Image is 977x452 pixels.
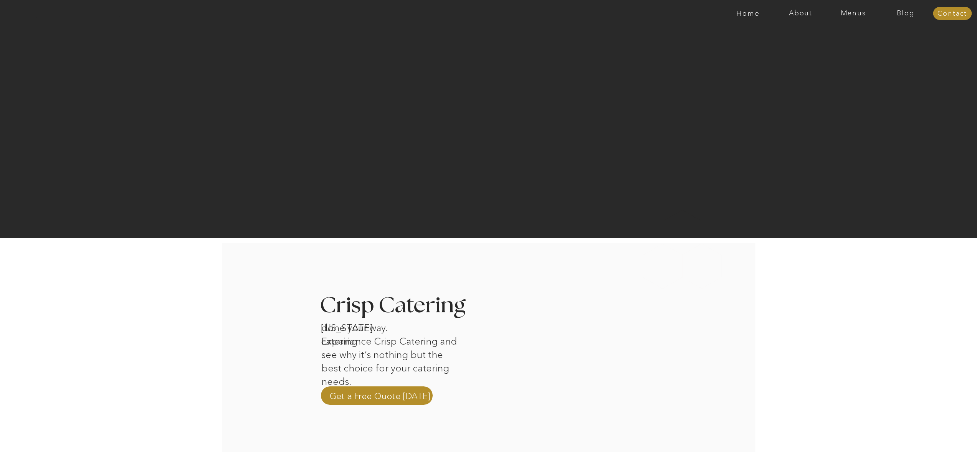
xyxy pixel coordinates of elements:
h1: [US_STATE] catering [321,321,401,331]
a: Home [722,10,774,17]
p: done your way. Experience Crisp Catering and see why it’s nothing but the best choice for your ca... [321,321,461,370]
a: Contact [933,10,972,18]
a: Menus [827,10,879,17]
h3: Crisp Catering [320,295,485,317]
a: Blog [879,10,932,17]
a: Get a Free Quote [DATE] [329,390,430,401]
a: About [774,10,827,17]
